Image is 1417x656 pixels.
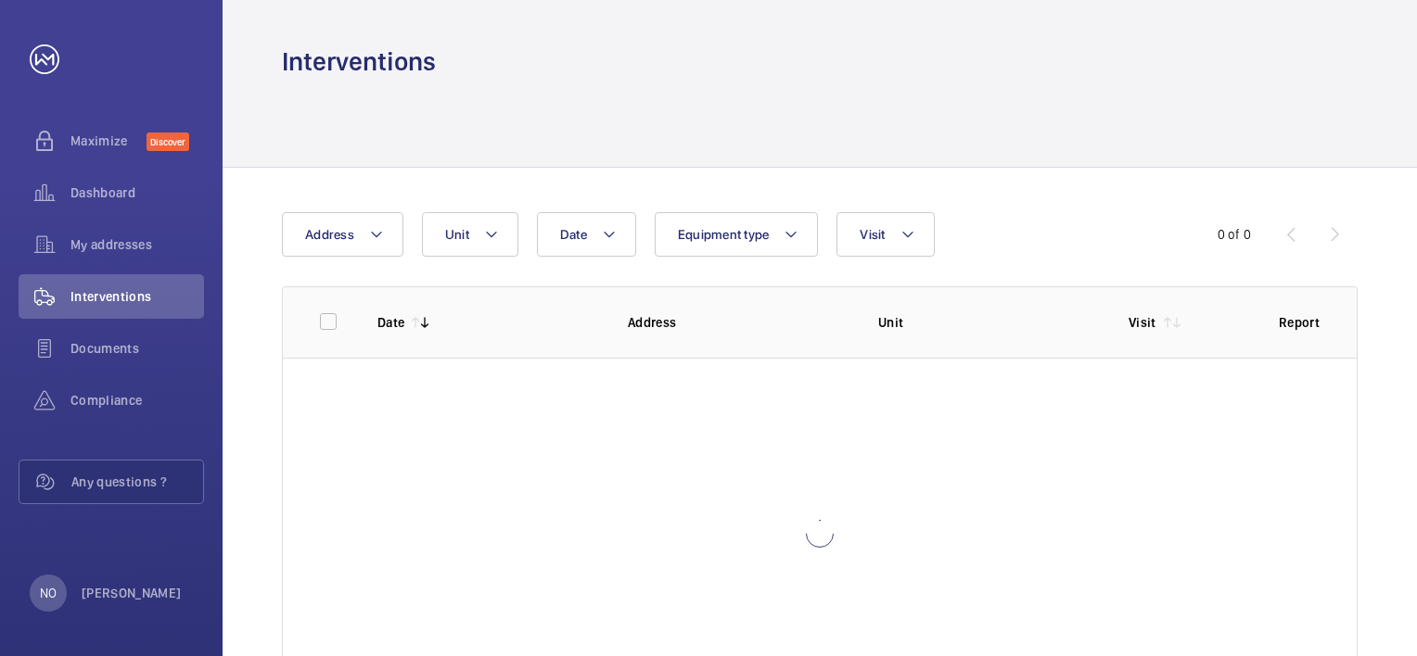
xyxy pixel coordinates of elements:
span: Equipment type [678,227,770,242]
p: Address [628,313,849,332]
span: Maximize [70,132,147,150]
span: Visit [860,227,885,242]
p: [PERSON_NAME] [82,584,182,602]
span: My addresses [70,235,204,254]
span: Discover [147,132,189,151]
span: Date [560,227,587,242]
button: Date [537,212,636,257]
span: Unit [445,227,469,242]
span: Any questions ? [71,473,203,491]
button: Equipment type [655,212,819,257]
h1: Interventions [282,44,436,79]
button: Unit [422,212,518,257]
span: Dashboard [70,183,204,202]
p: Report [1279,313,1320,332]
p: Date [377,313,404,332]
span: Documents [70,339,204,358]
p: Unit [878,313,1099,332]
button: Visit [836,212,934,257]
span: Address [305,227,354,242]
p: NO [40,584,57,602]
button: Address [282,212,403,257]
div: 0 of 0 [1218,225,1251,244]
p: Visit [1129,313,1156,332]
span: Interventions [70,287,204,306]
span: Compliance [70,391,204,410]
